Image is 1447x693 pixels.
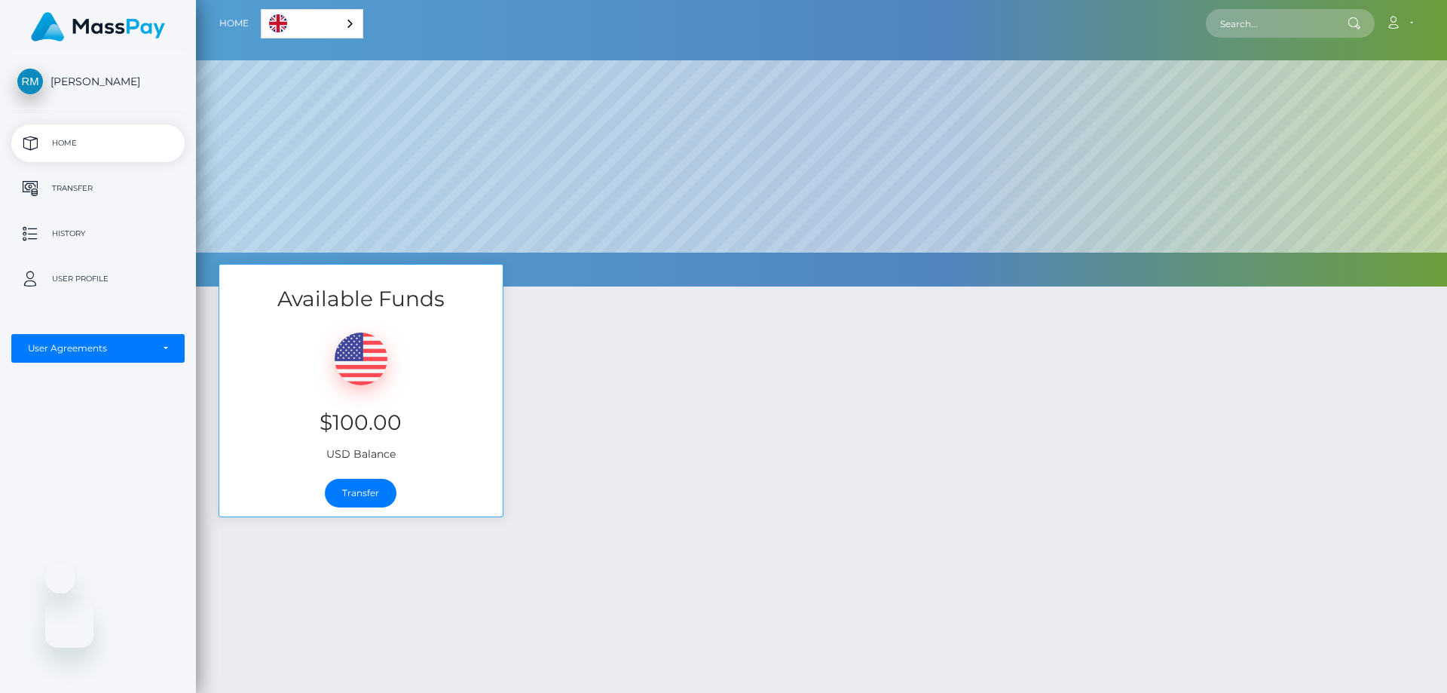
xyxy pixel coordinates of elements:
[219,8,249,39] a: Home
[262,10,363,38] a: English
[219,284,503,314] h3: Available Funds
[17,177,179,200] p: Transfer
[325,479,396,507] a: Transfer
[11,124,185,162] a: Home
[28,342,151,354] div: User Agreements
[1206,9,1348,38] input: Search...
[17,222,179,245] p: History
[11,75,185,88] span: [PERSON_NAME]
[261,9,363,38] aside: Language selected: English
[335,333,387,385] img: USD.png
[45,563,75,593] iframe: Cerrar mensaje
[261,9,363,38] div: Language
[219,314,503,470] div: USD Balance
[11,215,185,253] a: History
[11,170,185,207] a: Transfer
[11,260,185,298] a: User Profile
[17,268,179,290] p: User Profile
[11,334,185,363] button: User Agreements
[17,132,179,155] p: Home
[31,12,165,41] img: MassPay
[231,408,491,437] h3: $100.00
